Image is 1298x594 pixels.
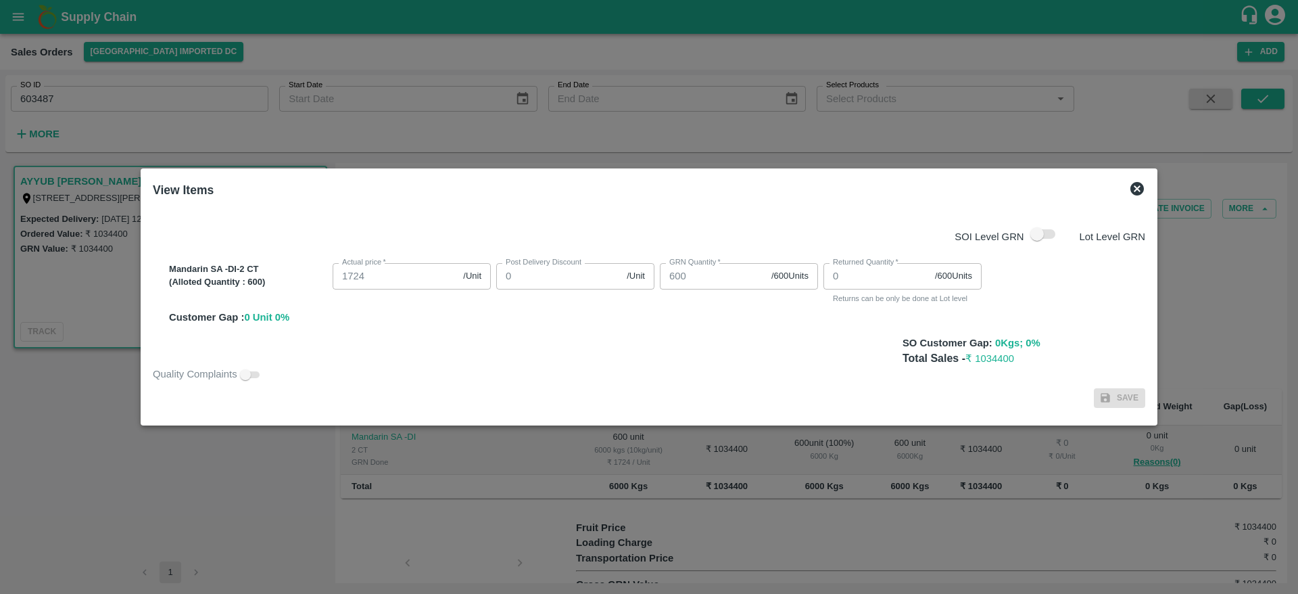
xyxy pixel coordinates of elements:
[771,270,809,283] span: / 600 Units
[955,229,1024,244] p: SOI Level GRN
[833,292,972,304] p: Returns can be only be done at Lot level
[903,338,992,348] b: SO Customer Gap:
[669,257,721,268] label: GRN Quantity
[965,353,1014,364] span: ₹ 1034400
[935,270,972,283] span: / 600 Units
[342,257,386,268] label: Actual price
[496,263,621,289] input: 0.0
[1080,229,1145,244] p: Lot Level GRN
[463,270,481,283] span: /Unit
[153,183,214,197] b: View Items
[627,270,645,283] span: /Unit
[244,312,289,323] span: 0 Unit 0 %
[995,338,1040,348] span: 0 Kgs; 0 %
[169,263,327,276] p: Mandarin SA -DI-2 CT
[153,367,237,382] span: Quality Complaints
[903,352,1014,364] b: Total Sales -
[333,263,458,289] input: 0.0
[169,312,244,323] span: Customer Gap :
[169,276,327,289] p: (Alloted Quantity : 600 )
[823,263,930,289] input: 0
[833,257,898,268] label: Returned Quantity
[506,257,581,268] label: Post Delivery Discount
